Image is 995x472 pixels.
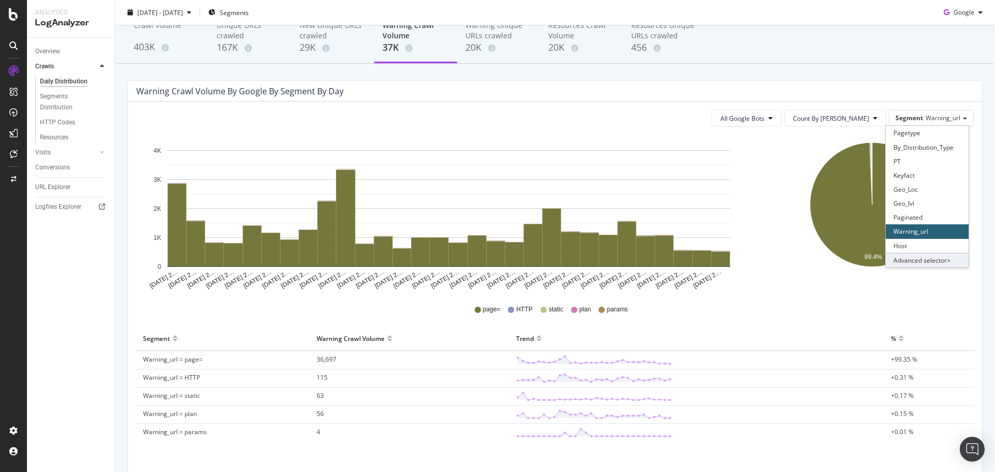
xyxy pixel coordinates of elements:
[891,355,917,364] span: +99.35 %
[886,126,969,140] div: Pagetype
[40,76,88,87] div: Daily Distribution
[720,114,764,123] span: All Google Bots
[40,132,68,143] div: Resources
[895,113,923,122] span: Segment
[153,234,161,241] text: 1K
[35,8,106,17] div: Analytics
[35,17,106,29] div: LogAnalyzer
[382,20,449,41] div: Warning Crawl Volume
[35,46,60,57] div: Overview
[143,409,197,418] span: Warning_url = plan
[204,4,253,21] button: Segments
[516,330,534,347] div: Trend
[886,196,969,210] div: Geo_lvl
[35,162,107,173] a: Conversions
[891,409,914,418] span: +0.15 %
[886,154,969,168] div: PT
[143,391,200,400] span: Warning_url = static
[217,41,283,54] div: 167K
[886,253,969,267] div: Advanced selector >
[712,110,781,126] button: All Google Bots
[793,114,869,123] span: Count By Day
[35,162,70,173] div: Conversions
[317,409,324,418] span: 56
[35,147,51,158] div: Visits
[483,305,501,314] span: page=
[926,113,960,122] span: Warning_url
[40,91,107,113] a: Segments Distribution
[143,373,200,382] span: Warning_url = HTTP
[40,76,107,87] a: Daily Distribution
[317,330,385,347] div: Warning Crawl Volume
[317,427,320,436] span: 4
[158,263,161,270] text: 0
[886,140,969,154] div: By_Distribution_Type
[954,8,974,17] span: Google
[40,117,107,128] a: HTTP Codes
[864,253,882,261] text: 99.4%
[886,210,969,224] div: Paginated
[516,305,532,314] span: HTTP
[35,182,70,193] div: URL Explorer
[40,117,75,128] div: HTTP Codes
[136,135,762,290] svg: A chart.
[317,355,336,364] span: 36,697
[631,41,698,54] div: 456
[40,132,107,143] a: Resources
[137,8,183,17] span: [DATE] - [DATE]
[35,61,54,72] div: Crawls
[891,391,914,400] span: +0.17 %
[891,373,914,382] span: +0.31 %
[940,4,987,21] button: Google
[465,20,532,41] div: Warning Unique URLs crawled
[886,239,969,253] div: Host
[772,135,972,290] svg: A chart.
[35,202,107,212] a: Logfiles Explorer
[143,427,207,436] span: Warning_url = params
[960,437,985,462] div: Open Intercom Messenger
[607,305,628,314] span: params
[549,305,563,314] span: static
[548,20,615,41] div: Resources Crawl Volume
[153,205,161,212] text: 2K
[134,40,200,54] div: 403K
[784,110,886,126] button: Count By [PERSON_NAME]
[317,373,328,382] span: 115
[35,46,107,57] a: Overview
[891,427,914,436] span: +0.01 %
[143,330,170,347] div: Segment
[548,41,615,54] div: 20K
[35,61,97,72] a: Crawls
[134,20,200,40] div: Crawl Volume
[35,182,107,193] a: URL Explorer
[220,8,249,17] span: Segments
[465,41,532,54] div: 20K
[40,91,97,113] div: Segments Distribution
[886,182,969,196] div: Geo_Loc
[579,305,591,314] span: plan
[153,147,161,154] text: 4K
[317,391,324,400] span: 63
[300,20,366,41] div: New Unique URLs crawled
[382,41,449,54] div: 37K
[300,41,366,54] div: 29K
[153,176,161,183] text: 3K
[217,20,283,41] div: Unique URLs crawled
[136,86,344,96] div: Warning Crawl Volume by google by Segment by Day
[143,355,203,364] span: Warning_url = page=
[631,20,698,41] div: Resources Unique URLs crawled
[123,4,195,21] button: [DATE] - [DATE]
[886,224,969,238] div: Warning_url
[35,147,97,158] a: Visits
[891,330,896,347] div: %
[35,202,81,212] div: Logfiles Explorer
[886,168,969,182] div: Keyfact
